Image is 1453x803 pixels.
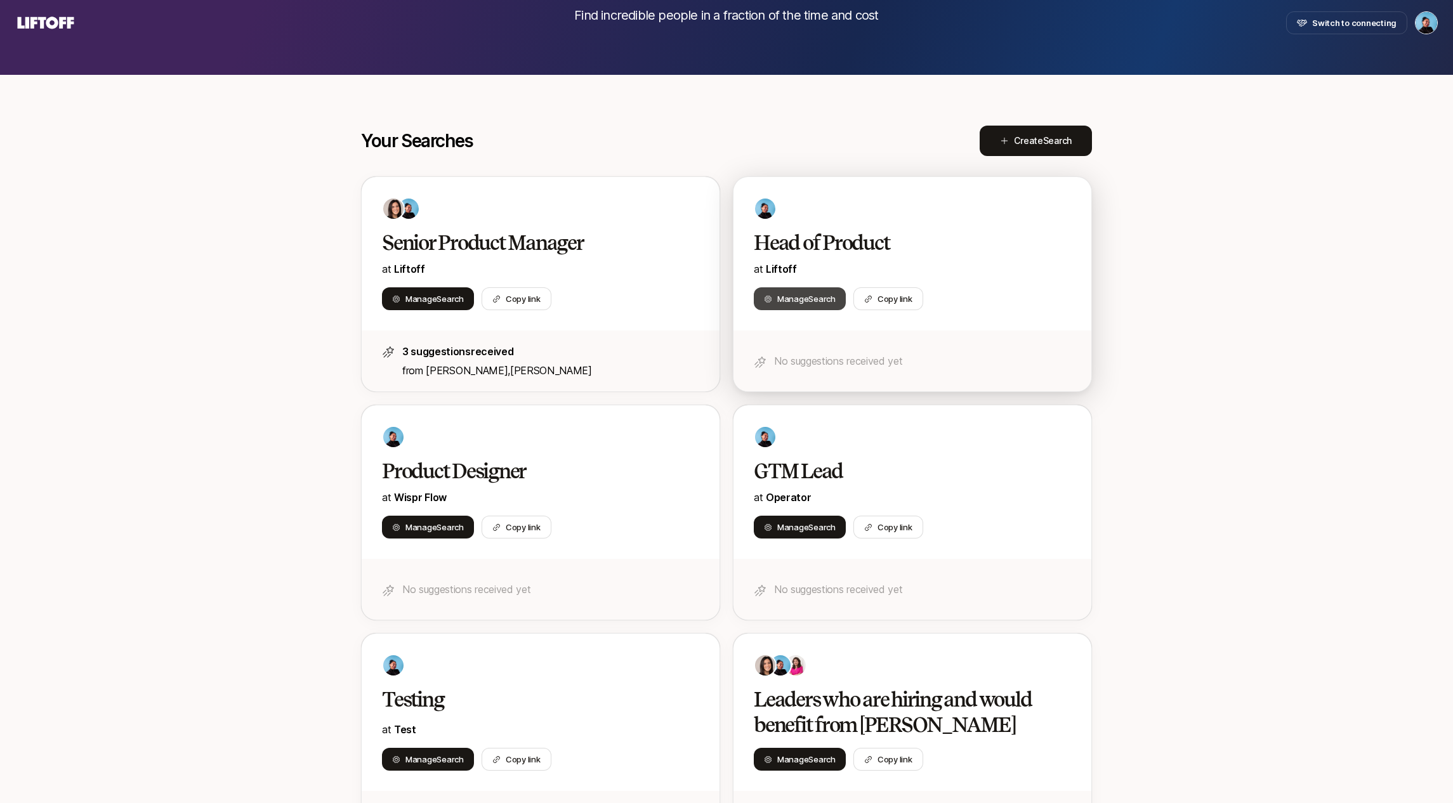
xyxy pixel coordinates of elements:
p: from [402,362,699,379]
button: ManageSearch [382,287,474,310]
button: Copy link [482,287,551,310]
img: 9e09e871_5697_442b_ae6e_b16e3f6458f8.jpg [786,655,806,676]
p: at [382,261,699,277]
a: Wispr Flow [394,491,447,504]
button: ManageSearch [382,516,474,539]
p: Your Searches [361,131,473,151]
h2: Testing [382,687,673,712]
span: Search [808,522,835,532]
button: Janelle Bradley [1415,11,1438,34]
p: No suggestions received yet [774,581,1071,597]
h2: Leaders who are hiring and would benefit from [PERSON_NAME] [754,687,1044,738]
h2: Senior Product Manager [382,230,673,256]
img: 678d0f93_288a_41d9_ba69_5248bbad746e.jpg [383,655,404,676]
span: Manage [405,753,464,766]
h2: GTM Lead [754,459,1044,484]
p: at [754,261,1071,277]
span: Manage [405,292,464,305]
span: Liftoff [766,263,797,275]
p: 3 suggestions received [402,343,699,360]
span: Search [437,522,463,532]
h2: Head of Product [754,230,1044,256]
span: Switch to connecting [1312,16,1397,29]
span: Test [394,723,416,736]
p: at [754,489,1071,506]
span: Manage [777,292,836,305]
p: No suggestions received yet [774,353,1071,369]
span: Search [808,294,835,304]
button: ManageSearch [754,516,846,539]
p: at [382,489,699,506]
span: Manage [405,521,464,533]
span: [PERSON_NAME] [426,364,508,377]
img: star-icon [754,356,766,369]
h2: Product Designer [382,459,673,484]
span: Search [1043,135,1072,146]
img: 678d0f93_288a_41d9_ba69_5248bbad746e.jpg [755,199,775,219]
button: Copy link [853,748,923,771]
span: Search [437,754,463,764]
span: Liftoff [394,263,425,275]
img: 71d7b91d_d7cb_43b4_a7ea_a9b2f2cc6e03.jpg [383,199,404,219]
span: Search [437,294,463,304]
button: Copy link [853,516,923,539]
span: Manage [777,521,836,533]
span: [PERSON_NAME] [510,364,592,377]
a: Operator [766,491,811,504]
button: Copy link [482,516,551,539]
button: ManageSearch [754,287,846,310]
button: Copy link [482,748,551,771]
p: at [382,721,699,738]
img: star-icon [382,584,395,597]
img: 678d0f93_288a_41d9_ba69_5248bbad746e.jpg [383,427,404,447]
button: Copy link [853,287,923,310]
img: star-icon [754,584,766,597]
span: Search [808,754,835,764]
span: , [508,364,592,377]
img: 678d0f93_288a_41d9_ba69_5248bbad746e.jpg [398,199,419,219]
button: ManageSearch [754,748,846,771]
button: ManageSearch [382,748,474,771]
button: CreateSearch [980,126,1092,156]
img: 678d0f93_288a_41d9_ba69_5248bbad746e.jpg [770,655,791,676]
span: Create [1014,133,1072,148]
img: 678d0f93_288a_41d9_ba69_5248bbad746e.jpg [755,427,775,447]
p: No suggestions received yet [402,581,699,597]
span: Manage [777,753,836,766]
img: star-icon [382,346,395,358]
button: Switch to connecting [1286,11,1407,34]
img: 71d7b91d_d7cb_43b4_a7ea_a9b2f2cc6e03.jpg [755,655,775,676]
img: Janelle Bradley [1416,12,1437,34]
